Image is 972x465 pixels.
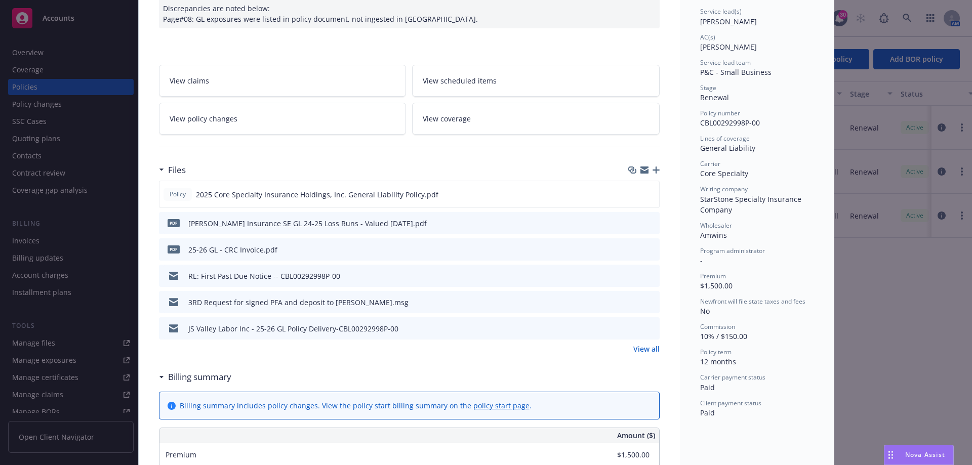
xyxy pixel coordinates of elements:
[700,230,727,240] span: Amwins
[700,168,748,178] span: Core Specialty
[700,331,747,341] span: 10% / $150.00
[473,401,530,410] a: policy start page
[700,221,732,230] span: Wholesaler
[700,297,805,306] span: Newfront will file state taxes and fees
[630,323,638,334] button: download file
[700,7,742,16] span: Service lead(s)
[188,244,277,255] div: 25-26 GL - CRC Invoice.pdf
[188,218,427,229] div: [PERSON_NAME] Insurance SE GL 24-25 Loss Runs - Valued [DATE].pdf
[700,194,803,215] span: StarStone Specialty Insurance Company
[700,272,726,280] span: Premium
[646,218,656,229] button: preview file
[159,65,407,97] a: View claims
[168,245,180,253] span: pdf
[646,244,656,255] button: preview file
[168,219,180,227] span: pdf
[700,281,733,290] span: $1,500.00
[700,159,720,168] span: Carrier
[700,399,761,407] span: Client payment status
[170,75,209,86] span: View claims
[700,134,750,143] span: Lines of coverage
[700,42,757,52] span: [PERSON_NAME]
[700,17,757,26] span: [PERSON_NAME]
[159,370,231,384] div: Billing summary
[700,67,772,77] span: P&C - Small Business
[646,297,656,308] button: preview file
[700,306,710,316] span: No
[159,103,407,135] a: View policy changes
[633,344,660,354] a: View all
[180,400,532,411] div: Billing summary includes policy changes. View the policy start billing summary on the .
[412,65,660,97] a: View scheduled items
[700,58,751,67] span: Service lead team
[884,445,954,465] button: Nova Assist
[590,447,656,462] input: 0.00
[700,383,715,392] span: Paid
[700,256,703,265] span: -
[700,33,715,41] span: AC(s)
[700,322,735,331] span: Commission
[423,75,497,86] span: View scheduled items
[646,323,656,334] button: preview file
[884,445,897,464] div: Drag to move
[646,189,655,200] button: preview file
[646,271,656,281] button: preview file
[168,190,188,199] span: Policy
[700,109,740,117] span: Policy number
[159,163,186,177] div: Files
[700,185,748,193] span: Writing company
[166,450,196,459] span: Premium
[700,143,755,153] span: General Liability
[170,113,237,124] span: View policy changes
[196,189,438,200] span: 2025 Core Specialty Insurance Holdings, Inc. General Liability Policy.pdf
[700,373,765,382] span: Carrier payment status
[168,163,186,177] h3: Files
[188,323,398,334] div: JS Valley Labor Inc - 25-26 GL Policy Delivery-CBL00292998P-00
[168,370,231,384] h3: Billing summary
[700,357,736,366] span: 12 months
[630,244,638,255] button: download file
[700,246,765,255] span: Program administrator
[617,430,655,441] span: Amount ($)
[412,103,660,135] a: View coverage
[188,297,409,308] div: 3RD Request for signed PFA and deposit to [PERSON_NAME].msg
[700,408,715,417] span: Paid
[700,93,729,102] span: Renewal
[188,271,340,281] div: RE: First Past Due Notice -- CBL00292998P-00
[630,218,638,229] button: download file
[630,297,638,308] button: download file
[905,450,945,459] span: Nova Assist
[630,189,638,200] button: download file
[700,83,716,92] span: Stage
[700,118,760,128] span: CBL00292998P-00
[630,271,638,281] button: download file
[423,113,471,124] span: View coverage
[700,348,732,356] span: Policy term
